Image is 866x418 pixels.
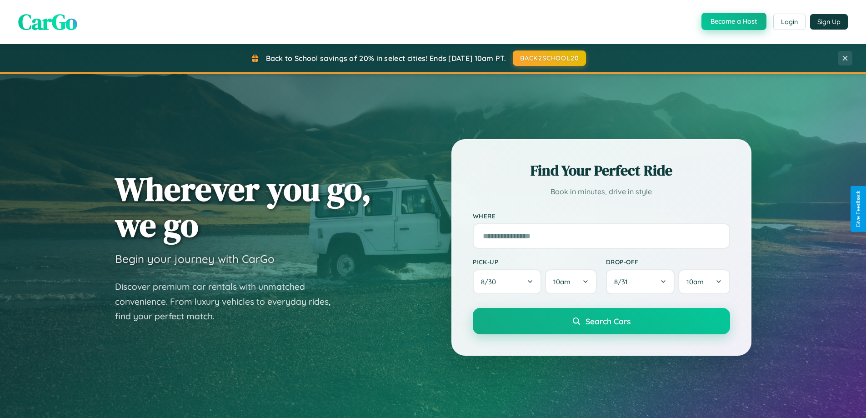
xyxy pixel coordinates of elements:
button: 8/30 [473,269,542,294]
label: Where [473,212,730,220]
div: Give Feedback [855,191,861,227]
span: Back to School savings of 20% in select cities! Ends [DATE] 10am PT. [266,54,506,63]
h2: Find Your Perfect Ride [473,161,730,181]
label: Pick-up [473,258,597,266]
button: Search Cars [473,308,730,334]
button: Login [773,14,806,30]
button: 8/31 [606,269,675,294]
label: Drop-off [606,258,730,266]
p: Book in minutes, drive in style [473,185,730,198]
span: 8 / 30 [481,277,501,286]
span: 10am [553,277,571,286]
button: Become a Host [701,13,766,30]
button: Sign Up [810,14,848,30]
h1: Wherever you go, we go [115,171,371,243]
span: 10am [686,277,704,286]
h3: Begin your journey with CarGo [115,252,275,266]
button: BACK2SCHOOL20 [513,50,586,66]
p: Discover premium car rentals with unmatched convenience. From luxury vehicles to everyday rides, ... [115,279,342,324]
button: 10am [678,269,730,294]
span: 8 / 31 [614,277,632,286]
span: Search Cars [586,316,631,326]
span: CarGo [18,7,77,37]
button: 10am [545,269,596,294]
